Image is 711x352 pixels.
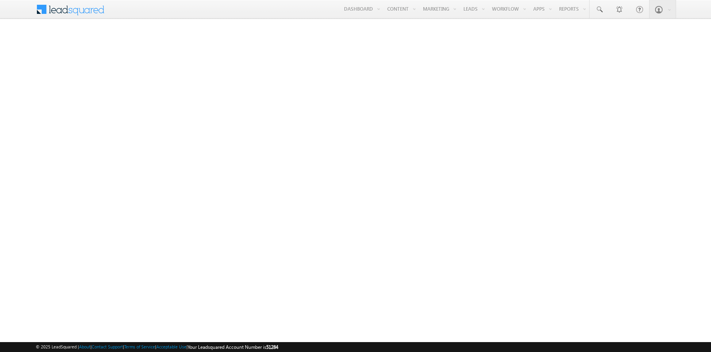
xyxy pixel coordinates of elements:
a: Contact Support [92,344,123,349]
a: Terms of Service [124,344,155,349]
span: Your Leadsquared Account Number is [188,344,278,350]
span: 51284 [266,344,278,350]
a: About [79,344,90,349]
span: © 2025 LeadSquared | | | | | [36,343,278,351]
a: Acceptable Use [156,344,186,349]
